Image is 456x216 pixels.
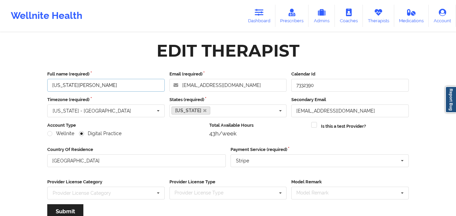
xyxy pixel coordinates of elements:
label: Digital Practice [79,131,122,136]
a: Account [429,5,456,27]
label: Total Available Hours [209,122,307,129]
a: [US_STATE] [171,106,211,115]
label: Model Remark [291,179,409,185]
label: States (required) [169,96,287,103]
label: Payment Service (required) [231,146,409,153]
div: Provider License Type [173,189,233,197]
label: Provider License Type [169,179,287,185]
div: Edit Therapist [157,40,299,61]
label: Account Type [47,122,205,129]
a: Therapists [363,5,394,27]
label: Calendar Id [291,71,409,78]
label: Is this a test Provider? [321,123,366,130]
label: Country Of Residence [47,146,226,153]
a: Medications [394,5,429,27]
a: Prescribers [275,5,309,27]
div: Model Remark [295,189,338,197]
label: Timezone (required) [47,96,165,103]
label: Secondary Email [291,96,409,103]
a: Dashboard [243,5,275,27]
a: Admins [309,5,335,27]
div: [US_STATE] - [GEOGRAPHIC_DATA] [53,109,131,113]
label: Email (required) [169,71,287,78]
a: Coaches [335,5,363,27]
div: 43h/week [209,130,307,137]
input: Email address [169,79,287,92]
label: Provider License Category [47,179,165,185]
label: Full name (required) [47,71,165,78]
input: Email [291,104,409,117]
input: Full name [47,79,165,92]
div: Provider License Category [53,191,111,195]
label: Wellnite [47,131,74,136]
div: Stripe [236,158,249,163]
input: Calendar Id [291,79,409,92]
a: Report Bug [445,86,456,113]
